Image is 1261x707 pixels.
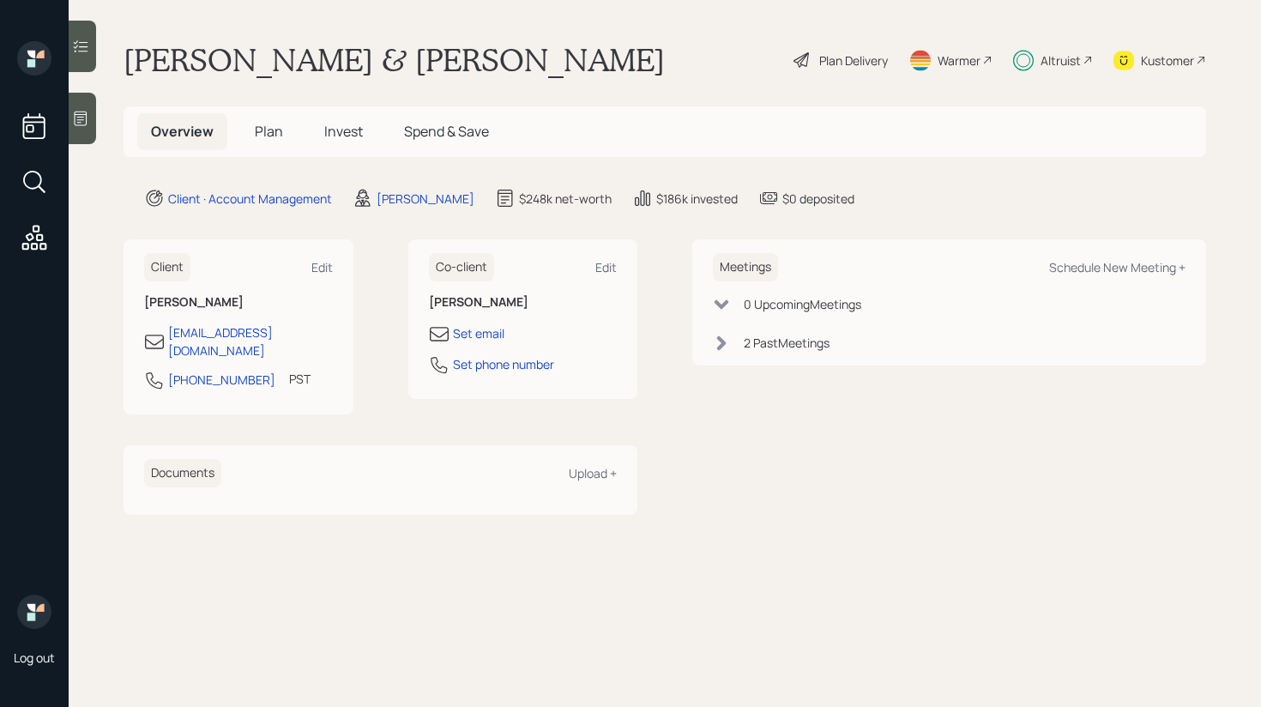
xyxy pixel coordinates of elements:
div: Plan Delivery [819,51,888,69]
div: [PERSON_NAME] [377,190,474,208]
div: $248k net-worth [519,190,612,208]
span: Spend & Save [404,122,489,141]
div: Schedule New Meeting + [1049,259,1186,275]
div: Altruist [1041,51,1081,69]
div: [PHONE_NUMBER] [168,371,275,389]
div: Edit [311,259,333,275]
div: Set email [453,324,504,342]
h6: Co-client [429,253,494,281]
span: Invest [324,122,363,141]
h6: Meetings [713,253,778,281]
div: Kustomer [1141,51,1194,69]
div: Warmer [938,51,980,69]
div: 0 Upcoming Meeting s [744,295,861,313]
span: Plan [255,122,283,141]
h6: Documents [144,459,221,487]
span: Overview [151,122,214,141]
img: retirable_logo.png [17,595,51,629]
div: [EMAIL_ADDRESS][DOMAIN_NAME] [168,323,333,360]
div: Upload + [569,465,617,481]
div: PST [289,370,311,388]
div: Log out [14,650,55,666]
div: Edit [595,259,617,275]
div: $0 deposited [782,190,854,208]
div: Client · Account Management [168,190,332,208]
h6: [PERSON_NAME] [144,295,333,310]
div: Set phone number [453,355,554,373]
h1: [PERSON_NAME] & [PERSON_NAME] [124,41,665,79]
div: 2 Past Meeting s [744,334,830,352]
div: $186k invested [656,190,738,208]
h6: Client [144,253,190,281]
h6: [PERSON_NAME] [429,295,618,310]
